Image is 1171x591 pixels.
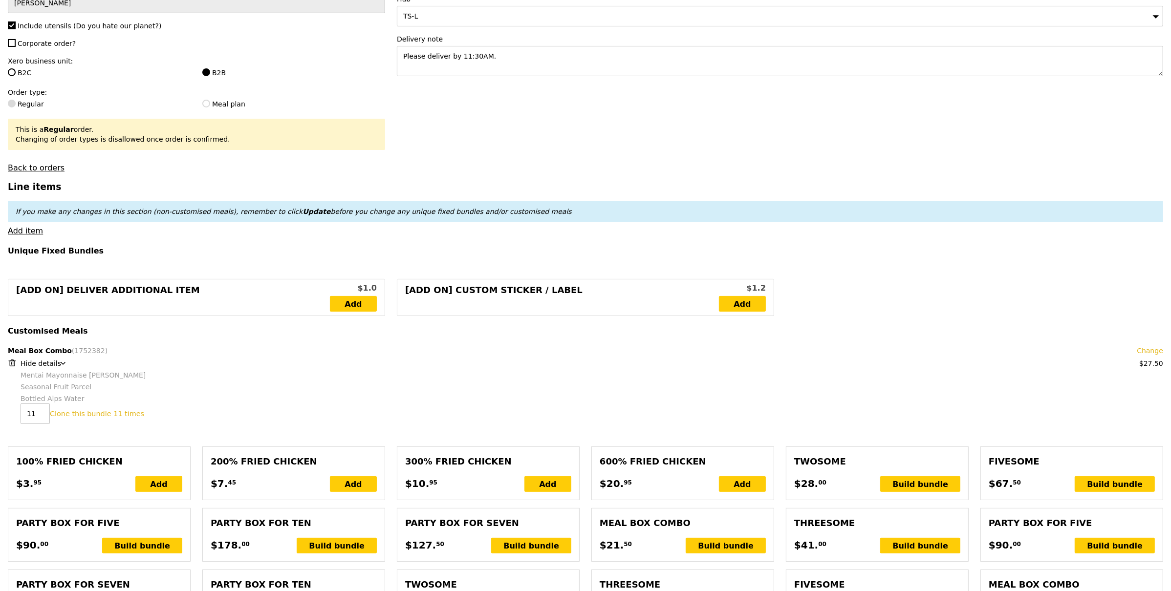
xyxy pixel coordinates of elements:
[719,282,766,294] div: $1.2
[211,538,241,552] span: $178.
[8,68,16,76] input: B2C
[211,516,377,530] div: Party Box for Ten
[330,476,377,492] div: Add
[989,476,1013,491] span: $67.
[202,99,385,109] label: Meal plan
[719,476,766,492] div: Add
[397,34,1163,44] label: Delivery note
[50,410,144,418] a: Clone this bundle 11 times
[405,476,429,491] span: $10.
[21,382,1163,392] div: Seasonal Fruit Parcel
[16,125,377,144] div: This is a order. Changing of order types is disallowed once order is confirmed.
[202,68,210,76] input: B2B
[405,283,719,312] div: [Add on] Custom Sticker / Label
[8,39,16,47] input: Corporate order?
[21,359,61,367] span: Hide details
[8,182,1163,192] h3: Line items
[202,68,385,78] label: B2B
[600,538,624,552] span: $21.
[405,516,571,530] div: Party Box for Seven
[33,479,42,486] span: 95
[8,99,191,109] label: Regular
[1013,540,1021,548] span: 00
[1075,538,1155,553] div: Build bundle
[794,516,960,530] div: Threesome
[211,455,377,468] div: 200% Fried Chicken
[8,246,1163,255] h4: Unique Fixed Bundles
[403,12,418,20] span: TS-L
[8,226,43,235] a: Add item
[8,56,385,66] label: Xero business unit:
[818,479,826,486] span: 00
[202,100,210,107] input: Meal plan
[16,455,182,468] div: 100% Fried Chicken
[8,87,385,97] label: Order type:
[794,476,818,491] span: $28.
[624,479,632,486] span: 95
[1075,476,1155,492] div: Build bundle
[16,476,33,491] span: $3.
[102,538,182,553] div: Build bundle
[686,538,766,553] div: Build bundle
[600,476,624,491] span: $20.
[1139,359,1163,368] div: $27.50
[8,100,16,107] input: Regular
[330,282,377,294] div: $1.0
[624,540,632,548] span: 50
[405,538,436,552] span: $127.
[72,347,108,355] span: (1752382)
[794,538,818,552] span: $41.
[880,476,960,492] div: Build bundle
[818,540,826,548] span: 00
[18,22,161,30] span: Include utensils (Do you hate our planet?)
[297,538,377,553] div: Build bundle
[600,516,766,530] div: Meal Box Combo
[330,296,377,312] a: Add
[228,479,236,486] span: 45
[16,208,572,215] em: If you make any changes in this section (non-customised meals), remember to click before you chan...
[1013,479,1021,486] span: 50
[989,516,1155,530] div: Party Box for Five
[429,479,437,486] span: 95
[1137,346,1163,356] a: Change
[8,21,16,29] input: Include utensils (Do you hate our planet?)
[794,455,960,468] div: Twosome
[43,126,73,133] b: Regular
[719,296,766,312] a: Add
[16,516,182,530] div: Party Box for Five
[989,455,1155,468] div: Fivesome
[600,455,766,468] div: 600% Fried Chicken
[8,163,65,172] a: Back to orders
[303,208,330,215] b: Update
[21,370,1163,380] div: Mentai Mayonnaise [PERSON_NAME]
[135,476,182,492] div: Add
[241,540,250,548] span: 00
[16,538,40,552] span: $90.
[524,476,571,492] div: Add
[8,68,191,78] label: B2C
[491,538,571,553] div: Build bundle
[18,40,76,47] span: Corporate order?
[8,326,1163,336] h4: Customised Meals
[16,283,330,312] div: [Add on] Deliver Additional Item
[880,538,960,553] div: Build bundle
[40,540,48,548] span: 00
[989,538,1013,552] span: $90.
[405,455,571,468] div: 300% Fried Chicken
[436,540,444,548] span: 50
[8,346,1163,356] div: Meal Box Combo
[211,476,228,491] span: $7.
[21,394,1163,403] div: Bottled Alps Water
